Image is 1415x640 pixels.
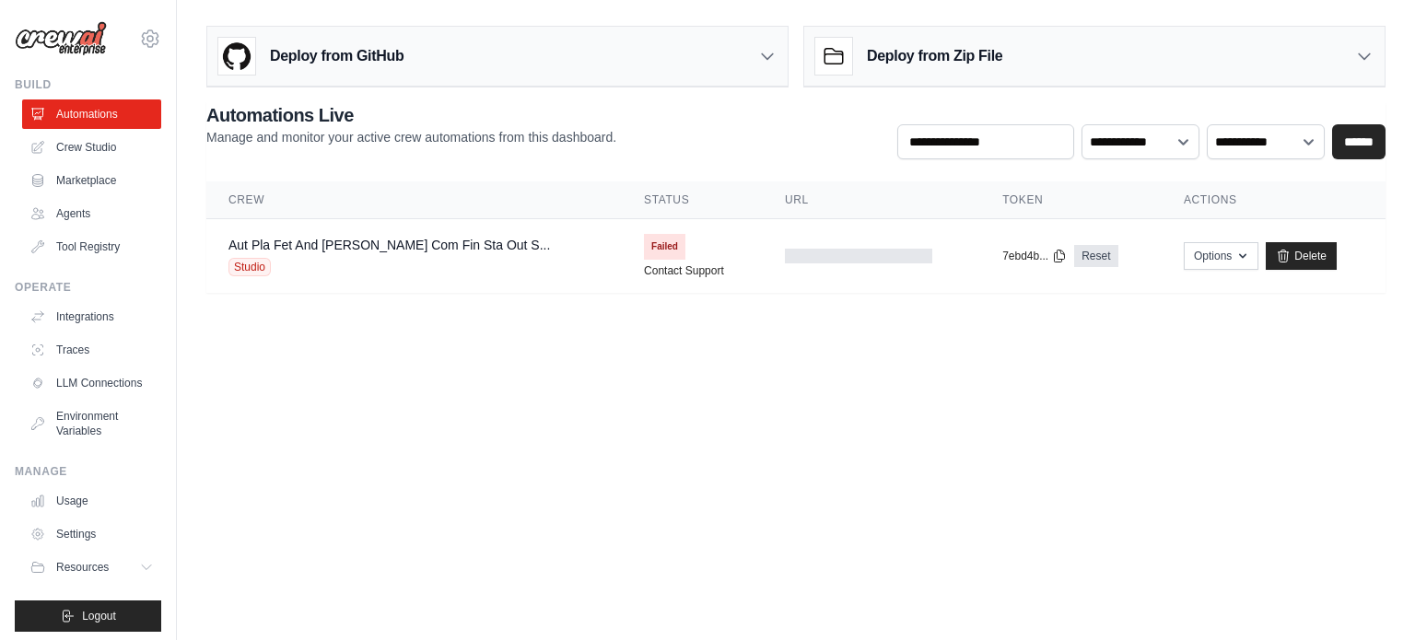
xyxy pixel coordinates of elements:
[15,464,161,479] div: Manage
[56,560,109,575] span: Resources
[644,263,724,278] a: Contact Support
[22,519,161,549] a: Settings
[622,181,763,219] th: Status
[980,181,1162,219] th: Token
[22,166,161,195] a: Marketplace
[15,21,107,56] img: Logo
[22,401,161,446] a: Environment Variables
[228,258,271,276] span: Studio
[270,45,403,67] h3: Deploy from GitHub
[206,128,616,146] p: Manage and monitor your active crew automations from this dashboard.
[15,77,161,92] div: Build
[206,102,616,128] h2: Automations Live
[22,302,161,332] a: Integrations
[82,609,116,623] span: Logout
[1074,245,1117,267] a: Reset
[15,600,161,632] button: Logout
[22,232,161,262] a: Tool Registry
[22,486,161,516] a: Usage
[22,553,161,582] button: Resources
[1184,242,1258,270] button: Options
[1002,249,1067,263] button: 7ebd4b...
[206,181,622,219] th: Crew
[1323,552,1415,640] iframe: Chat Widget
[644,234,685,260] span: Failed
[22,368,161,398] a: LLM Connections
[22,133,161,162] a: Crew Studio
[218,38,255,75] img: GitHub Logo
[1162,181,1386,219] th: Actions
[15,280,161,295] div: Operate
[22,335,161,365] a: Traces
[228,238,550,252] a: Aut Pla Fet And [PERSON_NAME] Com Fin Sta Out S...
[763,181,980,219] th: URL
[22,199,161,228] a: Agents
[867,45,1002,67] h3: Deploy from Zip File
[1266,242,1337,270] a: Delete
[22,99,161,129] a: Automations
